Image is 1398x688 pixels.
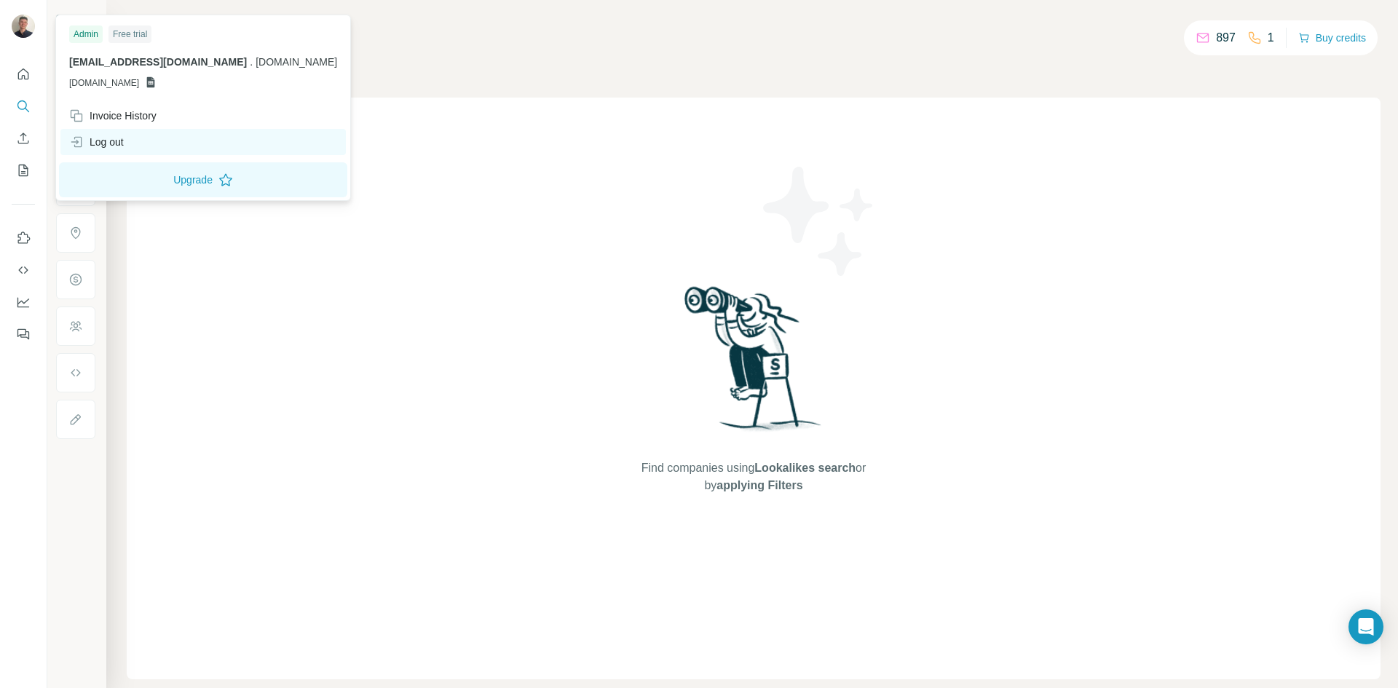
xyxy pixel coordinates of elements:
span: Lookalikes search [754,462,856,474]
button: Use Surfe on LinkedIn [12,225,35,251]
button: Enrich CSV [12,125,35,151]
button: Upgrade [59,162,347,197]
button: Use Surfe API [12,257,35,283]
span: [DOMAIN_NAME] [256,56,337,68]
button: Show [45,9,105,31]
span: . [250,56,253,68]
span: [DOMAIN_NAME] [69,76,139,90]
span: [EMAIL_ADDRESS][DOMAIN_NAME] [69,56,247,68]
p: 1 [1268,29,1274,47]
div: Free trial [108,25,151,43]
button: Search [12,93,35,119]
span: applying Filters [716,479,802,491]
img: Avatar [12,15,35,38]
button: Feedback [12,321,35,347]
img: Surfe Illustration - Woman searching with binoculars [678,282,829,445]
img: Surfe Illustration - Stars [754,156,885,287]
button: Quick start [12,61,35,87]
div: Log out [69,135,124,149]
h4: Search [127,17,1381,38]
span: Find companies using or by [637,459,870,494]
div: Invoice History [69,108,157,123]
p: 897 [1216,29,1236,47]
button: Dashboard [12,289,35,315]
button: Buy credits [1298,28,1366,48]
button: My lists [12,157,35,183]
div: Admin [69,25,103,43]
div: Open Intercom Messenger [1348,609,1383,644]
